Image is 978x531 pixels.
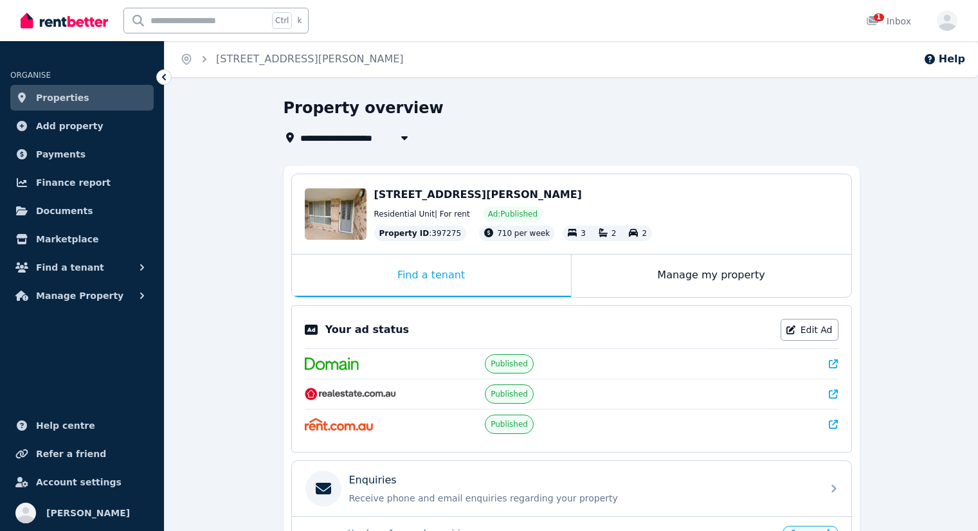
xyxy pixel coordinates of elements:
[216,53,404,65] a: [STREET_ADDRESS][PERSON_NAME]
[292,461,851,516] a: EnquiriesReceive phone and email enquiries regarding your property
[642,229,647,238] span: 2
[10,85,154,111] a: Properties
[611,229,617,238] span: 2
[292,255,571,297] div: Find a tenant
[781,319,838,341] a: Edit Ad
[36,231,98,247] span: Marketplace
[36,118,104,134] span: Add property
[866,15,911,28] div: Inbox
[491,359,528,369] span: Published
[491,419,528,429] span: Published
[165,41,419,77] nav: Breadcrumb
[581,229,586,238] span: 3
[379,228,430,239] span: Property ID
[36,418,95,433] span: Help centre
[10,71,51,80] span: ORGANISE
[10,170,154,195] a: Finance report
[491,389,528,399] span: Published
[46,505,130,521] span: [PERSON_NAME]
[284,98,444,118] h1: Property overview
[36,90,89,105] span: Properties
[374,188,582,201] span: [STREET_ADDRESS][PERSON_NAME]
[272,12,292,29] span: Ctrl
[36,260,104,275] span: Find a tenant
[36,288,123,303] span: Manage Property
[36,147,86,162] span: Payments
[349,473,397,488] p: Enquiries
[36,203,93,219] span: Documents
[10,141,154,167] a: Payments
[374,226,467,241] div: : 397275
[305,418,374,431] img: Rent.com.au
[21,11,108,30] img: RentBetter
[36,175,111,190] span: Finance report
[297,15,302,26] span: k
[10,413,154,438] a: Help centre
[305,388,397,401] img: RealEstate.com.au
[10,255,154,280] button: Find a tenant
[305,357,359,370] img: Domain.com.au
[374,209,470,219] span: Residential Unit | For rent
[488,209,538,219] span: Ad: Published
[497,229,550,238] span: 710 per week
[36,474,122,490] span: Account settings
[10,469,154,495] a: Account settings
[36,446,106,462] span: Refer a friend
[325,322,409,337] p: Your ad status
[10,113,154,139] a: Add property
[10,226,154,252] a: Marketplace
[349,492,815,505] p: Receive phone and email enquiries regarding your property
[10,441,154,467] a: Refer a friend
[10,283,154,309] button: Manage Property
[572,255,851,297] div: Manage my property
[10,198,154,224] a: Documents
[874,14,884,21] span: 1
[923,51,965,67] button: Help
